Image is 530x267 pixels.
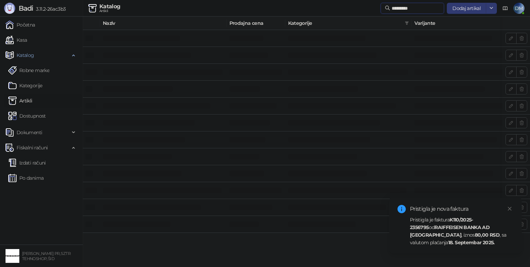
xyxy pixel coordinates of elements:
th: Naziv [100,17,227,30]
strong: RAIFFEISEN BANKA AD [GEOGRAPHIC_DATA] [410,224,490,238]
a: ArtikliArtikli [8,94,32,108]
span: Dodaj artikal [452,5,481,11]
button: Dodaj artikal [447,3,486,14]
img: Artikli [8,97,17,105]
img: Artikli [88,4,97,12]
img: Logo [4,3,15,14]
a: Close [506,205,513,212]
span: Badi [19,4,33,12]
a: Početna [6,18,35,32]
span: filter [403,18,410,28]
span: DM [513,3,524,14]
span: Dokumenti [17,126,42,139]
strong: 80,00 RSD [475,232,500,238]
a: Dostupnost [8,109,46,123]
div: Pristigla je faktura od , iznos , sa valutom plaćanja [410,216,513,246]
span: info-circle [397,205,406,213]
th: Prodajna cena [227,17,285,30]
a: Po danima [8,171,43,185]
span: Kategorije [288,19,402,27]
strong: 18. Septembar 2025. [448,239,495,246]
span: filter [405,21,409,25]
div: Artikli [99,9,120,13]
a: Izdati računi [8,156,46,170]
a: Dokumentacija [500,3,511,14]
a: Robne marke [8,63,49,77]
span: 3.11.2-26ac3b3 [33,6,66,12]
div: Katalog [99,4,120,9]
img: 64x64-companyLogo-68805acf-9e22-4a20-bcb3-9756868d3d19.jpeg [6,249,19,263]
span: Fiskalni računi [17,141,48,155]
a: Kasa [6,33,27,47]
div: Pristigla je nova faktura [410,205,513,213]
span: close [507,206,512,211]
a: Kategorije [8,79,42,92]
small: [PERSON_NAME] PR, SZTR TEHNOSHOP, ŠID [22,251,70,261]
span: Katalog [17,48,34,62]
strong: K110/2025-2356795 [410,217,473,230]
